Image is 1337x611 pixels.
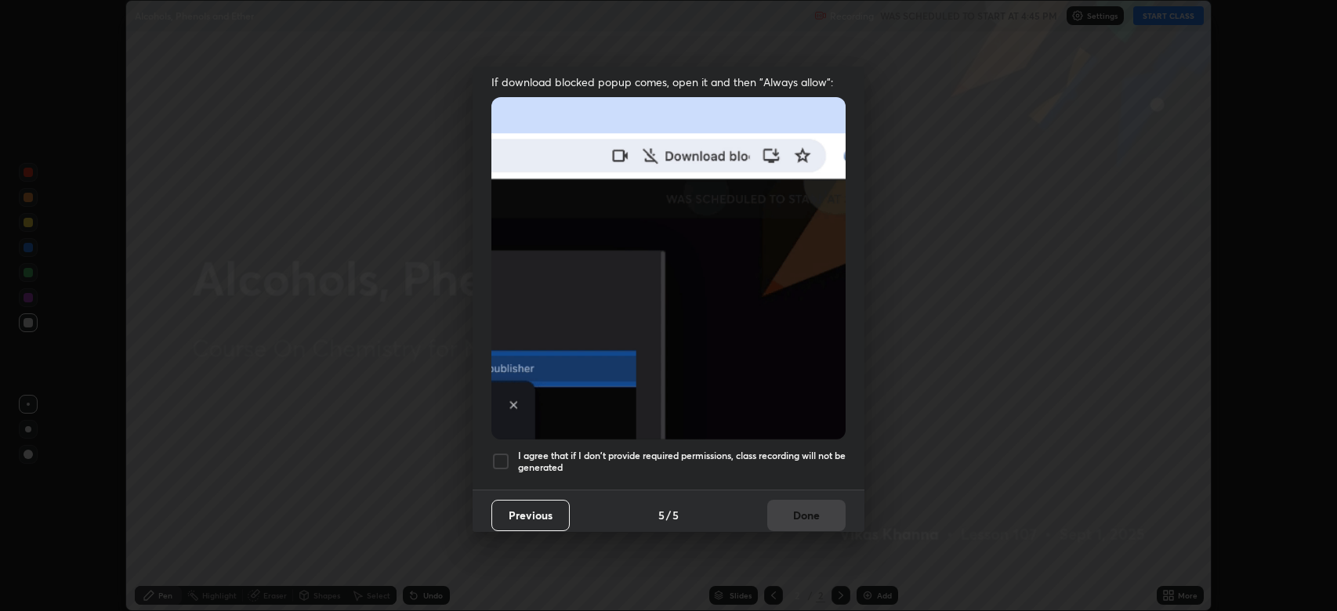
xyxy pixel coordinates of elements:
img: downloads-permission-blocked.gif [491,97,846,439]
button: Previous [491,500,570,531]
h4: 5 [658,507,665,523]
h5: I agree that if I don't provide required permissions, class recording will not be generated [518,450,846,474]
span: If download blocked popup comes, open it and then "Always allow": [491,74,846,89]
h4: 5 [672,507,679,523]
h4: / [666,507,671,523]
